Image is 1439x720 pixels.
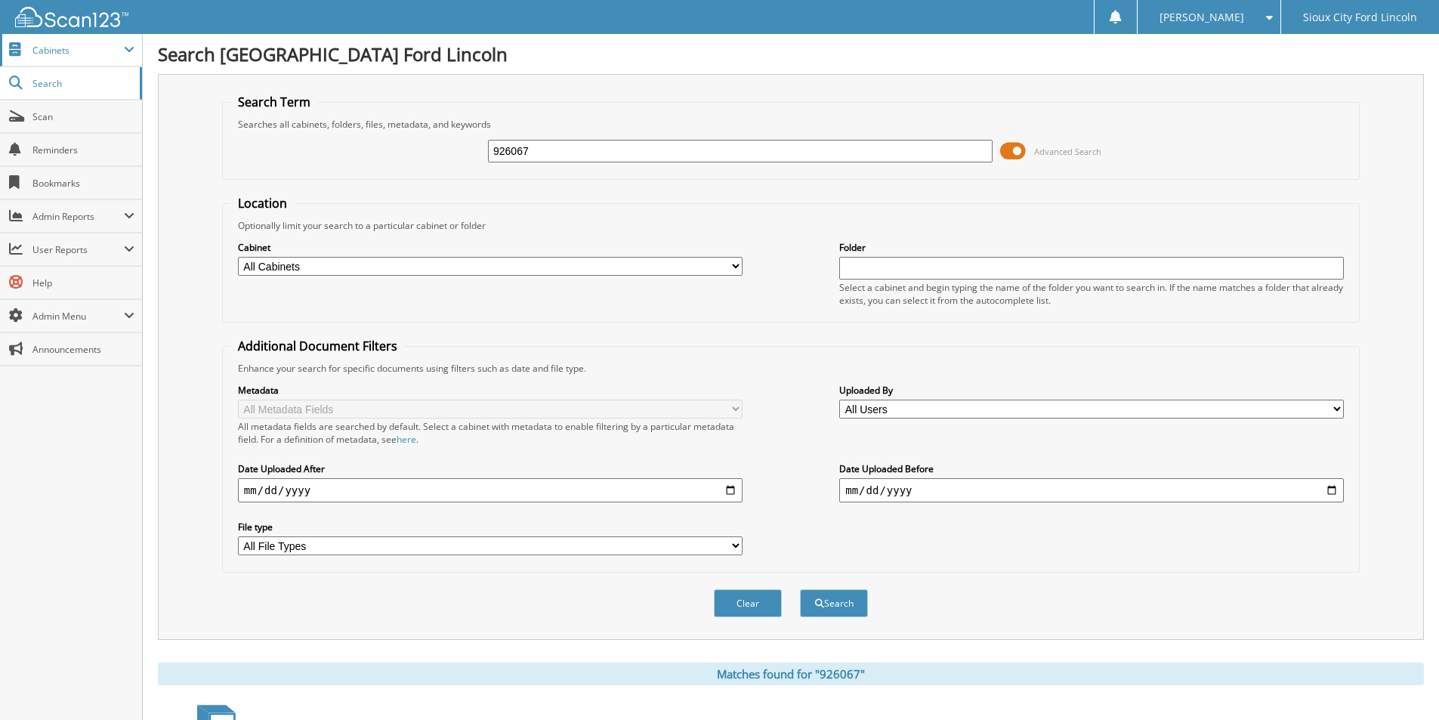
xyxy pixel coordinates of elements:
[32,277,134,289] span: Help
[230,338,405,354] legend: Additional Document Filters
[32,144,134,156] span: Reminders
[32,177,134,190] span: Bookmarks
[32,343,134,356] span: Announcements
[238,462,743,475] label: Date Uploaded After
[1034,146,1101,157] span: Advanced Search
[32,77,132,90] span: Search
[230,195,295,212] legend: Location
[32,110,134,123] span: Scan
[158,42,1424,66] h1: Search [GEOGRAPHIC_DATA] Ford Lincoln
[32,310,124,323] span: Admin Menu
[15,7,128,27] img: scan123-logo-white.svg
[839,462,1344,475] label: Date Uploaded Before
[397,433,416,446] a: here
[32,243,124,256] span: User Reports
[839,241,1344,254] label: Folder
[238,384,743,397] label: Metadata
[230,219,1351,232] div: Optionally limit your search to a particular cabinet or folder
[238,478,743,502] input: start
[230,94,318,110] legend: Search Term
[1303,13,1417,22] span: Sioux City Ford Lincoln
[1160,13,1244,22] span: [PERSON_NAME]
[238,241,743,254] label: Cabinet
[238,521,743,533] label: File type
[839,384,1344,397] label: Uploaded By
[32,44,124,57] span: Cabinets
[839,478,1344,502] input: end
[714,589,782,617] button: Clear
[230,362,1351,375] div: Enhance your search for specific documents using filters such as date and file type.
[800,589,868,617] button: Search
[238,420,743,446] div: All metadata fields are searched by default. Select a cabinet with metadata to enable filtering b...
[32,210,124,223] span: Admin Reports
[839,281,1344,307] div: Select a cabinet and begin typing the name of the folder you want to search in. If the name match...
[158,663,1424,685] div: Matches found for "926067"
[230,118,1351,131] div: Searches all cabinets, folders, files, metadata, and keywords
